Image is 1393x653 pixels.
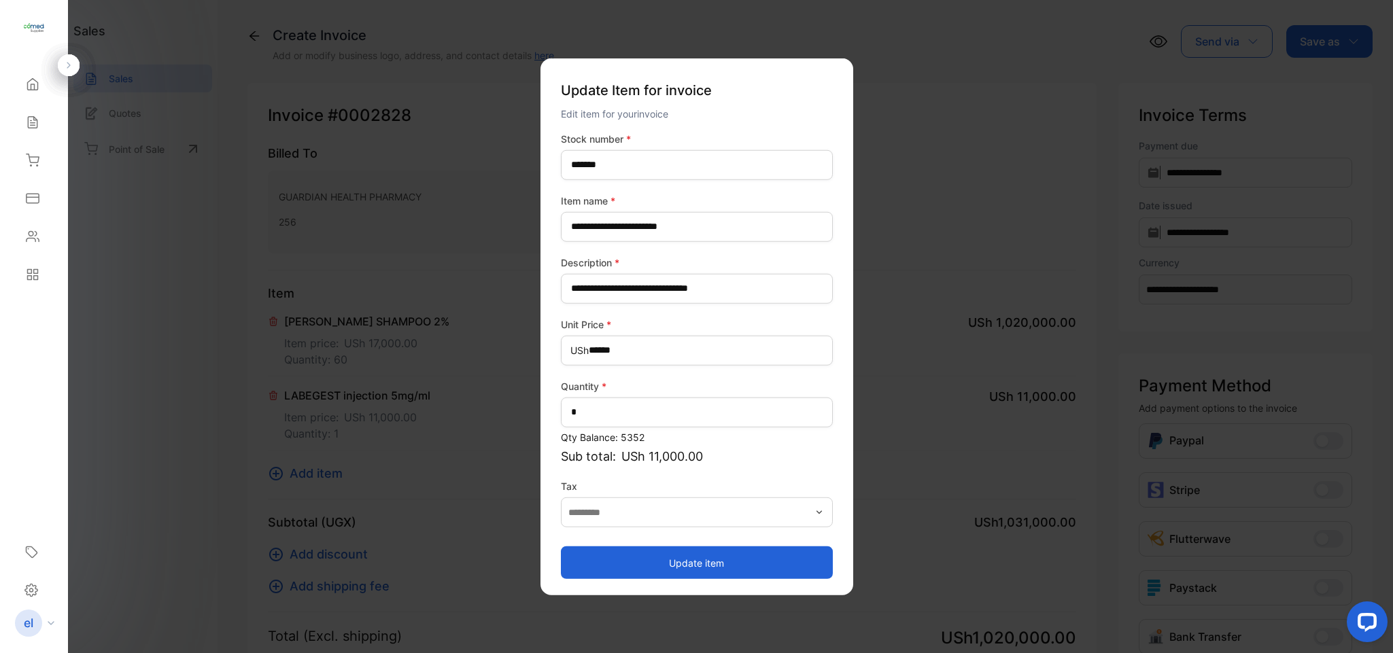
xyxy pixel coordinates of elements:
[561,193,833,207] label: Item name
[561,317,833,331] label: Unit Price
[24,614,33,632] p: el
[561,255,833,269] label: Description
[561,107,668,119] span: Edit item for your invoice
[561,429,833,444] p: Qty Balance: 5352
[561,478,833,493] label: Tax
[561,446,833,465] p: Sub total:
[561,131,833,145] label: Stock number
[561,546,833,579] button: Update item
[1336,596,1393,653] iframe: LiveChat chat widget
[561,378,833,393] label: Quantity
[561,74,833,105] p: Update Item for invoice
[621,446,703,465] span: USh 11,000.00
[570,343,589,357] span: USh
[24,18,44,38] img: logo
